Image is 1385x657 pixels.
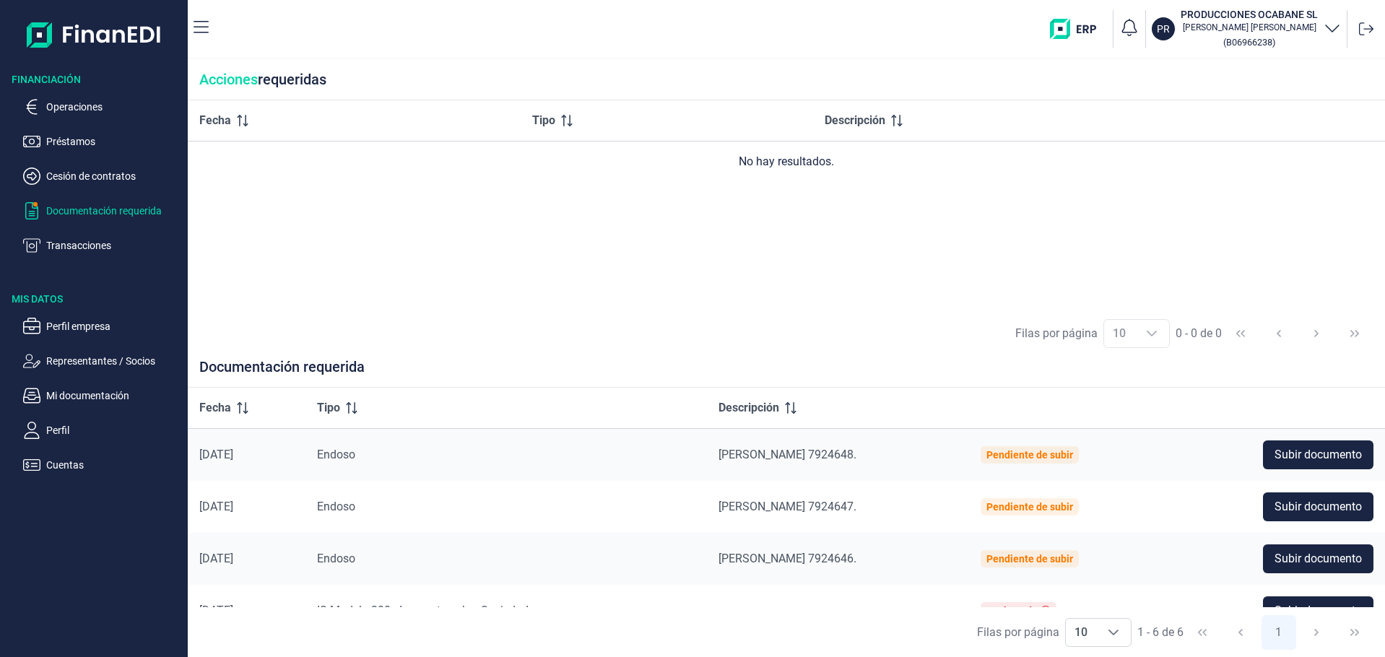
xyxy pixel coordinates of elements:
span: - [718,604,721,617]
button: Representantes / Socios [23,352,182,370]
p: Perfil [46,422,182,439]
p: Cuentas [46,456,182,474]
span: Subir documento [1275,550,1362,567]
button: Perfil [23,422,182,439]
img: erp [1050,19,1107,39]
span: Fecha [199,399,231,417]
p: [PERSON_NAME] [PERSON_NAME] [1181,22,1318,33]
span: Endoso [317,552,355,565]
div: Rechazado [986,605,1038,617]
div: Pendiente de subir [986,553,1073,565]
button: Subir documento [1263,440,1373,469]
button: Subir documento [1263,544,1373,573]
p: Documentación requerida [46,202,182,219]
p: Operaciones [46,98,182,116]
button: First Page [1185,615,1220,650]
button: Préstamos [23,133,182,150]
span: IS Modelo 200 - Impuesto sobre Sociedades [317,604,540,617]
p: PR [1157,22,1170,36]
span: Fecha [199,112,231,129]
span: 10 [1066,619,1096,646]
button: Mi documentación [23,387,182,404]
button: Previous Page [1262,316,1296,351]
button: First Page [1223,316,1258,351]
span: Subir documento [1275,446,1362,464]
p: Transacciones [46,237,182,254]
span: Tipo [317,399,340,417]
span: [PERSON_NAME] 7924646. [718,552,856,565]
span: [PERSON_NAME] 7924648. [718,448,856,461]
button: Last Page [1337,316,1372,351]
span: 0 - 0 de 0 [1176,328,1222,339]
button: Documentación requerida [23,202,182,219]
span: Descripción [718,399,779,417]
span: [PERSON_NAME] 7924647. [718,500,856,513]
span: Acciones [199,71,258,88]
button: Cesión de contratos [23,167,182,185]
button: Page 1 [1262,615,1296,650]
div: Documentación requerida [188,358,1385,388]
button: Cuentas [23,456,182,474]
p: Perfil empresa [46,318,182,335]
button: Transacciones [23,237,182,254]
span: 1 - 6 de 6 [1137,627,1184,638]
button: Subir documento [1263,596,1373,625]
div: Pendiente de subir [986,449,1073,461]
span: Descripción [825,112,885,129]
span: Subir documento [1275,498,1362,515]
button: Previous Page [1223,615,1258,650]
button: PRPRODUCCIONES OCABANE SL[PERSON_NAME] [PERSON_NAME](B06966238) [1152,7,1341,51]
div: [DATE] [199,604,294,618]
p: Mi documentación [46,387,182,404]
div: Choose [1096,619,1131,646]
div: Filas por página [1015,325,1098,342]
div: Filas por página [977,624,1059,641]
span: Endoso [317,500,355,513]
p: Representantes / Socios [46,352,182,370]
button: Perfil empresa [23,318,182,335]
span: Tipo [532,112,555,129]
button: Next Page [1299,316,1334,351]
img: Logo de aplicación [27,12,162,58]
p: Préstamos [46,133,182,150]
button: Subir documento [1263,492,1373,521]
span: Endoso [317,448,355,461]
div: [DATE] [199,552,294,566]
p: Cesión de contratos [46,167,182,185]
div: [DATE] [199,500,294,514]
button: Last Page [1337,615,1372,650]
div: [DATE] [199,448,294,462]
button: Operaciones [23,98,182,116]
div: No hay resultados. [199,153,1373,170]
small: Copiar cif [1223,37,1275,48]
div: Pendiente de subir [986,501,1073,513]
button: Next Page [1299,615,1334,650]
div: Choose [1134,320,1169,347]
h3: PRODUCCIONES OCABANE SL [1181,7,1318,22]
span: Subir documento [1275,602,1362,619]
div: requeridas [188,59,1385,100]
